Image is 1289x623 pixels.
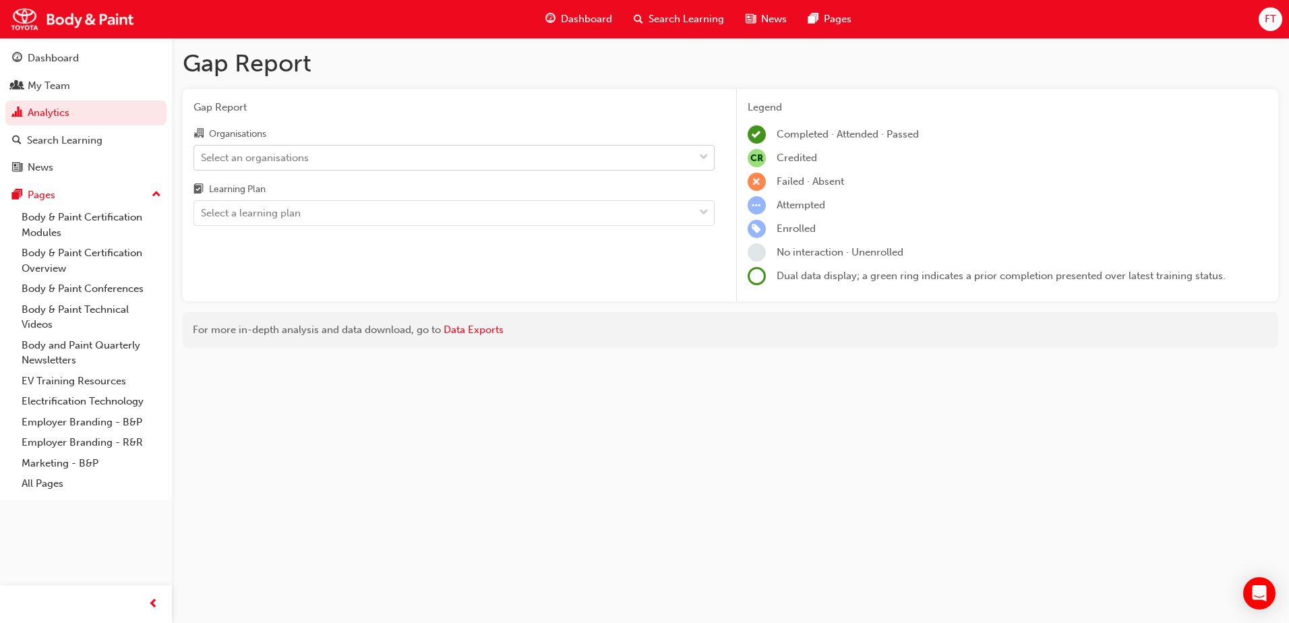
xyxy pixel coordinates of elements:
[193,322,1268,338] div: For more in-depth analysis and data download, go to
[748,220,766,238] span: learningRecordVerb_ENROLL-icon
[201,150,309,165] div: Select an organisations
[1265,11,1276,27] span: FT
[777,199,825,211] span: Attempted
[748,100,1268,115] div: Legend
[16,412,167,433] a: Employer Branding - B&P
[16,335,167,371] a: Body and Paint Quarterly Newsletters
[28,78,70,94] div: My Team
[28,160,53,175] div: News
[623,5,735,33] a: search-iconSearch Learning
[209,183,266,196] div: Learning Plan
[444,324,504,336] a: Data Exports
[748,173,766,191] span: learningRecordVerb_FAIL-icon
[16,391,167,412] a: Electrification Technology
[545,11,556,28] span: guage-icon
[634,11,643,28] span: search-icon
[16,453,167,474] a: Marketing - B&P
[148,596,158,613] span: prev-icon
[7,4,138,34] img: Trak
[1243,577,1276,610] div: Open Intercom Messenger
[561,11,612,27] span: Dashboard
[777,222,816,235] span: Enrolled
[777,152,817,164] span: Credited
[5,183,167,208] button: Pages
[209,127,266,141] div: Organisations
[12,135,22,147] span: search-icon
[16,432,167,453] a: Employer Branding - R&R
[748,196,766,214] span: learningRecordVerb_ATTEMPT-icon
[193,128,204,140] span: organisation-icon
[761,11,787,27] span: News
[5,100,167,125] a: Analytics
[16,278,167,299] a: Body & Paint Conferences
[1259,7,1282,31] button: FT
[746,11,756,28] span: news-icon
[5,43,167,183] button: DashboardMy TeamAnalyticsSearch LearningNews
[201,206,301,221] div: Select a learning plan
[28,187,55,203] div: Pages
[5,155,167,180] a: News
[748,125,766,144] span: learningRecordVerb_COMPLETE-icon
[748,149,766,167] span: null-icon
[535,5,623,33] a: guage-iconDashboard
[16,207,167,243] a: Body & Paint Certification Modules
[152,186,161,204] span: up-icon
[748,243,766,262] span: learningRecordVerb_NONE-icon
[5,73,167,98] a: My Team
[16,299,167,335] a: Body & Paint Technical Videos
[699,204,709,222] span: down-icon
[183,49,1278,78] h1: Gap Report
[193,100,715,115] span: Gap Report
[12,162,22,174] span: news-icon
[808,11,818,28] span: pages-icon
[5,46,167,71] a: Dashboard
[193,184,204,196] span: learningplan-icon
[16,243,167,278] a: Body & Paint Certification Overview
[12,53,22,65] span: guage-icon
[28,51,79,66] div: Dashboard
[16,473,167,494] a: All Pages
[649,11,724,27] span: Search Learning
[5,128,167,153] a: Search Learning
[777,270,1226,282] span: Dual data display; a green ring indicates a prior completion presented over latest training status.
[12,189,22,202] span: pages-icon
[12,107,22,119] span: chart-icon
[16,371,167,392] a: EV Training Resources
[798,5,862,33] a: pages-iconPages
[777,128,919,140] span: Completed · Attended · Passed
[699,149,709,167] span: down-icon
[777,246,903,258] span: No interaction · Unenrolled
[27,133,102,148] div: Search Learning
[777,175,844,187] span: Failed · Absent
[12,80,22,92] span: people-icon
[824,11,851,27] span: Pages
[735,5,798,33] a: news-iconNews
